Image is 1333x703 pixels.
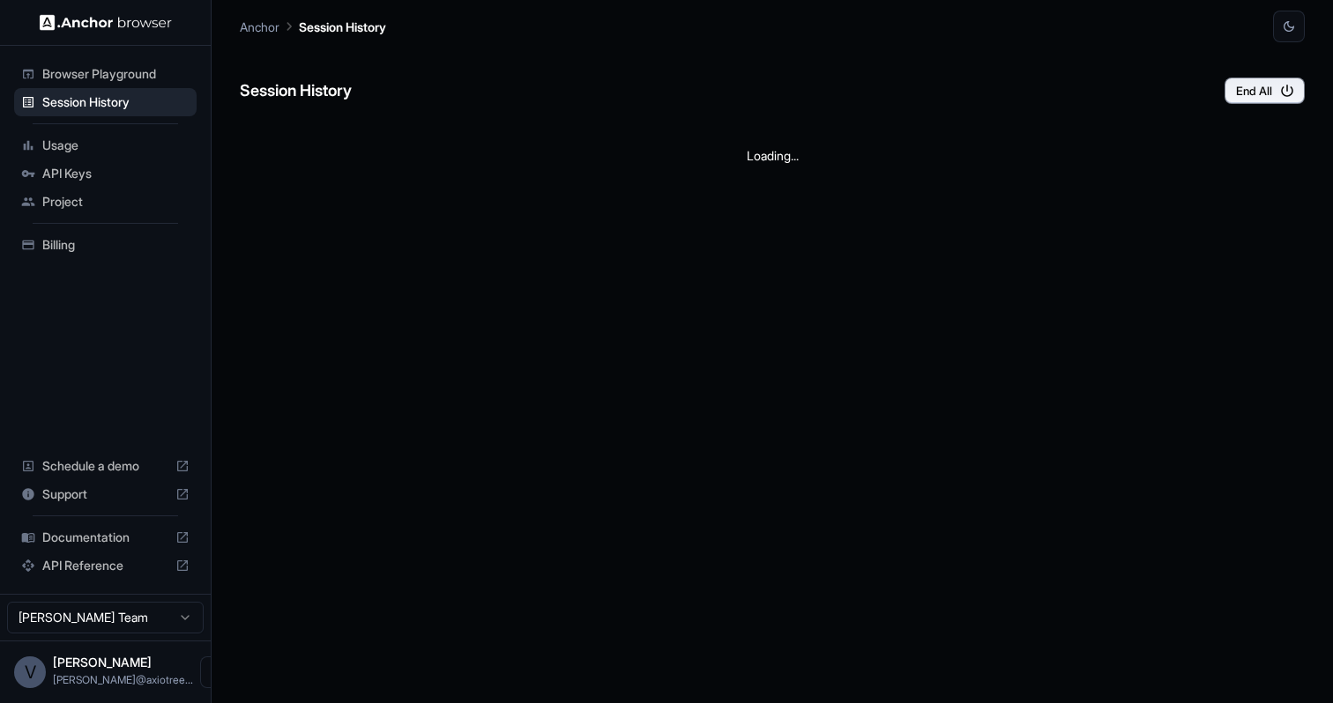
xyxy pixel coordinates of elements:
[240,78,352,104] h6: Session History
[42,557,168,574] span: API Reference
[42,485,168,503] span: Support
[299,18,386,36] p: Session History
[42,236,190,254] span: Billing
[1225,78,1305,104] button: End All
[14,452,197,480] div: Schedule a demo
[42,529,168,546] span: Documentation
[240,18,279,36] p: Anchor
[14,159,197,188] div: API Keys
[14,523,197,551] div: Documentation
[42,457,168,475] span: Schedule a demo
[14,60,197,88] div: Browser Playground
[42,165,190,182] span: API Keys
[14,131,197,159] div: Usage
[42,65,190,83] span: Browser Playground
[14,480,197,508] div: Support
[14,231,197,259] div: Billing
[53,655,152,670] span: Vipin Tanna
[53,673,193,686] span: vipin@axiotree.com
[240,17,386,36] nav: breadcrumb
[42,93,190,111] span: Session History
[14,88,197,116] div: Session History
[240,118,1305,193] div: Loading...
[14,188,197,216] div: Project
[14,551,197,580] div: API Reference
[42,137,190,154] span: Usage
[42,193,190,211] span: Project
[200,656,232,688] button: Open menu
[40,14,172,31] img: Anchor Logo
[14,656,46,688] div: V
